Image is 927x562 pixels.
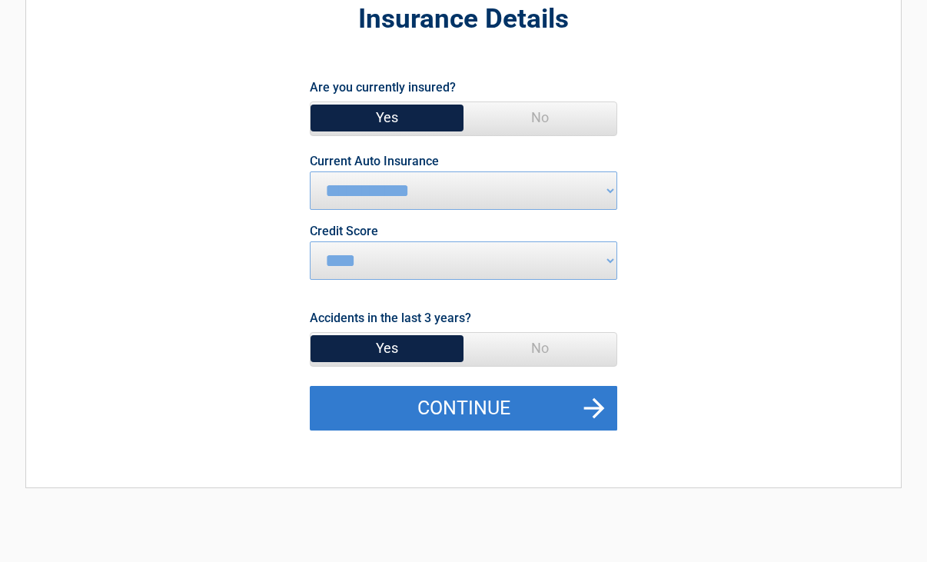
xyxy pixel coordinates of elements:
h2: Insurance Details [111,2,816,38]
button: Continue [310,386,617,431]
label: Are you currently insured? [310,77,456,98]
span: Yes [311,333,463,364]
label: Current Auto Insurance [310,155,439,168]
span: No [463,333,616,364]
span: Yes [311,102,463,133]
label: Accidents in the last 3 years? [310,308,471,328]
span: No [463,102,616,133]
label: Credit Score [310,225,378,238]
